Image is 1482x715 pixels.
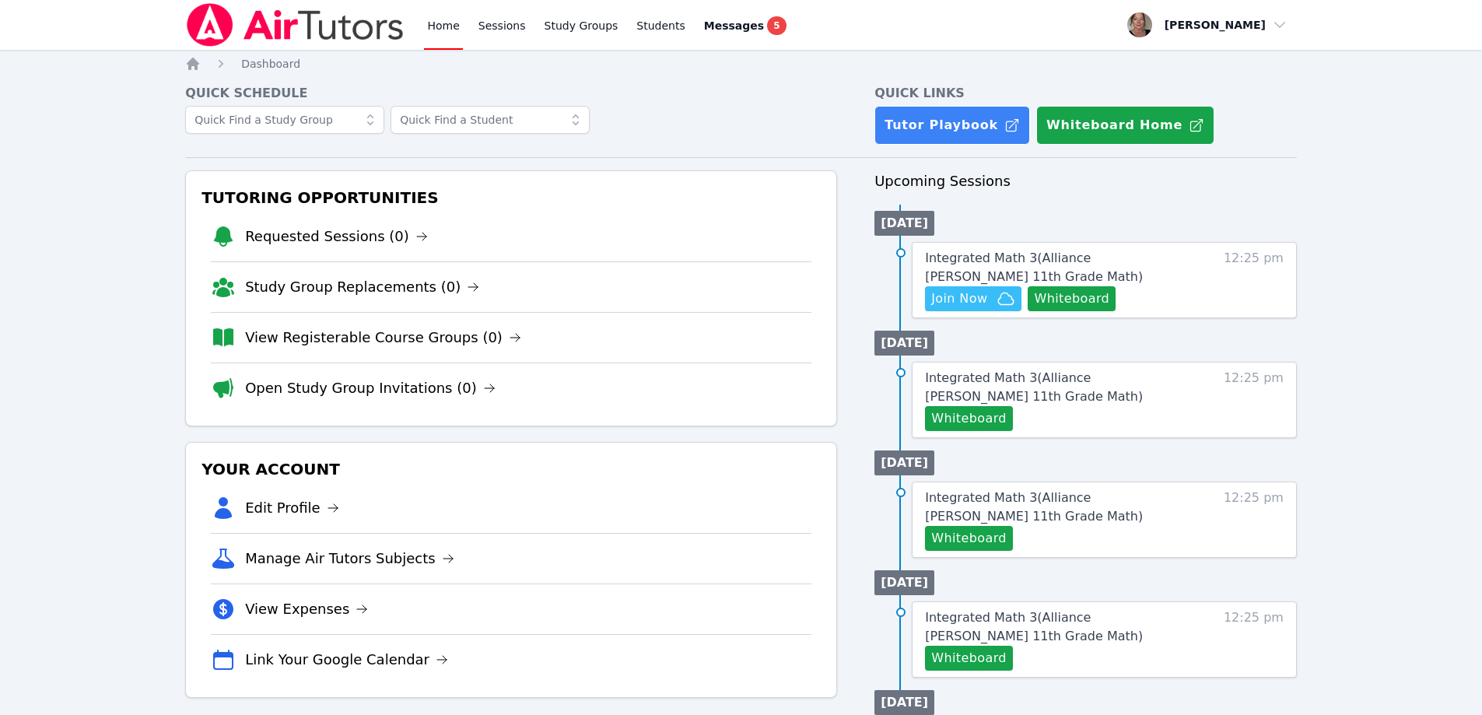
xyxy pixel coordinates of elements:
[874,84,1297,103] h4: Quick Links
[925,489,1194,526] a: Integrated Math 3(Alliance [PERSON_NAME] 11th Grade Math)
[874,211,934,236] li: [DATE]
[245,548,454,570] a: Manage Air Tutors Subjects
[925,251,1143,284] span: Integrated Math 3 ( Alliance [PERSON_NAME] 11th Grade Math )
[245,598,368,620] a: View Expenses
[1224,608,1284,671] span: 12:25 pm
[704,18,764,33] span: Messages
[198,455,824,483] h3: Your Account
[245,649,448,671] a: Link Your Google Calendar
[391,106,590,134] input: Quick Find a Student
[198,184,824,212] h3: Tutoring Opportunities
[241,58,300,70] span: Dashboard
[925,526,1013,551] button: Whiteboard
[874,170,1297,192] h3: Upcoming Sessions
[925,490,1143,524] span: Integrated Math 3 ( Alliance [PERSON_NAME] 11th Grade Math )
[925,286,1021,311] button: Join Now
[241,56,300,72] a: Dashboard
[925,406,1013,431] button: Whiteboard
[925,370,1143,404] span: Integrated Math 3 ( Alliance [PERSON_NAME] 11th Grade Math )
[874,690,934,715] li: [DATE]
[185,106,384,134] input: Quick Find a Study Group
[1224,369,1284,431] span: 12:25 pm
[925,610,1143,643] span: Integrated Math 3 ( Alliance [PERSON_NAME] 11th Grade Math )
[874,106,1030,145] a: Tutor Playbook
[1028,286,1116,311] button: Whiteboard
[925,646,1013,671] button: Whiteboard
[874,331,934,356] li: [DATE]
[245,226,428,247] a: Requested Sessions (0)
[1224,489,1284,551] span: 12:25 pm
[245,327,521,349] a: View Registerable Course Groups (0)
[245,276,479,298] a: Study Group Replacements (0)
[1224,249,1284,311] span: 12:25 pm
[245,497,339,519] a: Edit Profile
[185,56,1297,72] nav: Breadcrumb
[925,608,1194,646] a: Integrated Math 3(Alliance [PERSON_NAME] 11th Grade Math)
[185,84,837,103] h4: Quick Schedule
[931,289,987,308] span: Join Now
[767,16,786,35] span: 5
[925,369,1194,406] a: Integrated Math 3(Alliance [PERSON_NAME] 11th Grade Math)
[185,3,405,47] img: Air Tutors
[245,377,496,399] a: Open Study Group Invitations (0)
[925,249,1194,286] a: Integrated Math 3(Alliance [PERSON_NAME] 11th Grade Math)
[874,450,934,475] li: [DATE]
[874,570,934,595] li: [DATE]
[1036,106,1214,145] button: Whiteboard Home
